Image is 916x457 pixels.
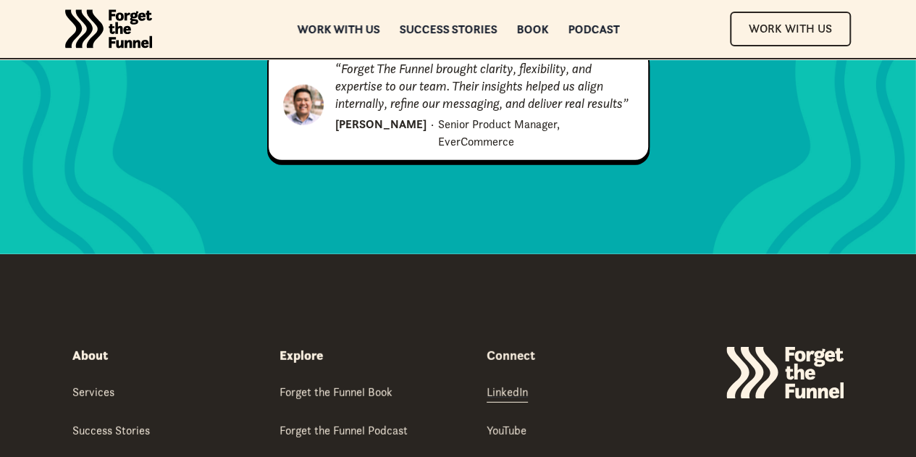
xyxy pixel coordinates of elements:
div: Success Stories [72,422,150,438]
a: Success Stories [399,24,497,34]
div: Forget the Funnel Book [280,384,392,400]
a: Forget the Funnel Book [280,384,392,402]
div: About [72,347,108,364]
a: Work with us [297,24,379,34]
a: YouTube [487,422,526,440]
a: Work With Us [730,12,851,46]
div: [PERSON_NAME] [335,115,427,133]
a: Book [516,24,548,34]
strong: Connect [487,347,535,364]
div: · [431,115,434,133]
div: LinkedIn [487,384,528,400]
div: “Forget The Funnel brought clarity, flexibility, and expertise to our team. Their insights helped... [335,60,634,112]
a: Services [72,384,114,402]
div: Senior Product Manager, EverCommerce [438,115,633,150]
a: Success Stories [72,422,150,440]
div: YouTube [487,422,526,438]
a: LinkedIn [487,384,528,402]
div: Explore [280,347,323,364]
a: Forget the Funnel Podcast [280,422,408,440]
a: Podcast [568,24,619,34]
div: Services [72,384,114,400]
div: Forget the Funnel Podcast [280,422,408,438]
